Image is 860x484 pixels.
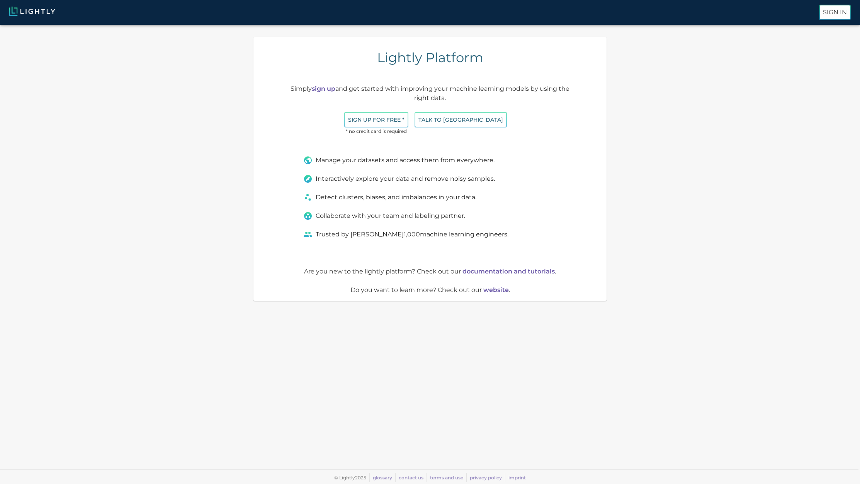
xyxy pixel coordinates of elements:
div: Interactively explore your data and remove noisy samples. [303,174,557,183]
p: Are you new to the lightly platform? Check out our . [289,267,571,276]
span: © Lightly 2025 [334,475,366,481]
p: Simply and get started with improving your machine learning models by using the right data. [289,84,571,103]
a: Sign up for free * [344,116,408,123]
a: Talk to [GEOGRAPHIC_DATA] [415,116,507,123]
a: contact us [399,475,423,481]
img: Lightly [9,7,55,16]
a: documentation and tutorials [462,268,555,275]
button: Talk to [GEOGRAPHIC_DATA] [415,112,507,128]
div: Manage your datasets and access them from everywhere. [303,156,557,165]
p: Sign In [823,8,847,17]
span: * no credit card is required [344,127,408,135]
a: privacy policy [470,475,502,481]
a: sign up [312,85,335,92]
h4: Lightly Platform [377,49,483,66]
p: Do you want to learn more? Check out our . [289,285,571,295]
a: terms and use [430,475,463,481]
div: Collaborate with your team and labeling partner. [303,211,557,221]
a: imprint [508,475,526,481]
button: Sign In [819,5,851,20]
a: website [483,286,509,294]
a: glossary [373,475,392,481]
button: Sign up for free * [344,112,408,128]
div: Detect clusters, biases, and imbalances in your data. [303,193,557,202]
div: Trusted by [PERSON_NAME] 1,000 machine learning engineers. [303,230,557,239]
